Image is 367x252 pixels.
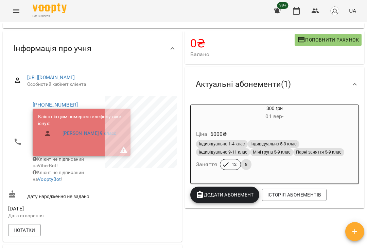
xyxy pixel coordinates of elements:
[196,129,208,139] h6: Ціна
[190,36,295,50] h4: 0 ₴
[293,149,344,155] span: Парні заняття 5-9 клас
[241,161,251,168] span: 8
[297,36,359,44] span: Поповнити рахунок
[33,3,67,13] img: Voopty Logo
[346,4,359,17] button: UA
[267,191,321,199] span: Історія абонементів
[8,212,91,219] p: Дата створення
[185,67,364,102] div: Актуальні абонементи(1)
[210,130,227,138] p: 6000 ₴
[7,189,92,201] div: Дату народження не задано
[14,43,91,54] span: Інформація про учня
[349,7,356,14] span: UA
[190,50,295,59] span: Баланс
[8,205,91,213] span: [DATE]
[250,149,293,155] span: Міні група 5-9 клас
[330,6,339,16] img: avatar_s.png
[27,75,75,80] a: [URL][DOMAIN_NAME]
[33,156,84,169] span: Клієнт не підписаний на ViberBot!
[191,105,359,121] div: 300 грн
[8,3,24,19] button: Menu
[63,130,116,137] a: [PERSON_NAME] 9 класс
[277,2,289,9] span: 99+
[248,141,299,147] span: Індивідуально 5-9 клас
[38,113,125,143] ul: Клієнт із цим номером телефону вже існує:
[196,191,254,199] span: Додати Абонемент
[33,101,78,108] a: [PHONE_NUMBER]
[196,141,248,147] span: Індивідуально 1-4 клас
[196,149,250,155] span: Індивідуально 9-11 клас
[191,105,359,178] button: 300 грн01 вер- Ціна6000₴Індивідуально 1-4 класІндивідуально 5-9 класІндивідуально 9-11 класМіні г...
[196,79,291,90] span: Актуальні абонементи ( 1 )
[265,113,283,120] span: 01 вер -
[8,224,41,236] button: Нотатки
[196,160,217,169] h6: Заняття
[190,187,259,203] button: Додати Абонемент
[33,14,67,18] span: For Business
[295,34,362,46] button: Поповнити рахунок
[38,176,61,182] a: VooptyBot
[27,81,171,88] span: Особистий кабінет клієнта
[3,31,182,66] div: Інформація про учня
[33,170,84,182] span: Клієнт не підписаний на !
[14,226,35,234] span: Нотатки
[262,189,327,201] button: Історія абонементів
[228,161,241,168] span: 12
